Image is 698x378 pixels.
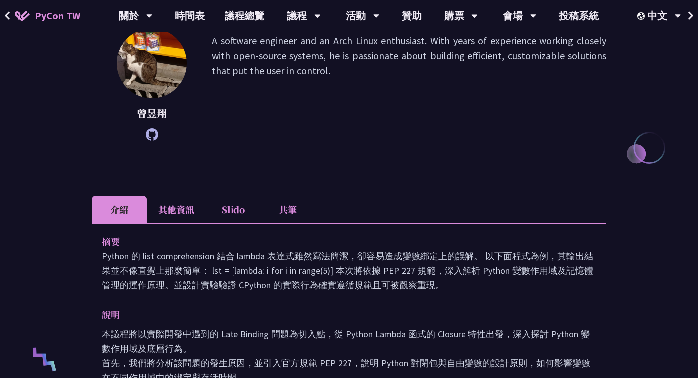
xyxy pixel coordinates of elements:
[117,28,187,98] img: 曾昱翔
[35,8,80,23] span: PyCon TW
[637,12,647,20] img: Locale Icon
[260,196,315,223] li: 共筆
[102,307,576,322] p: 說明
[102,249,596,292] p: Python 的 list comprehension 結合 lambda 表達式雖然寫法簡潔，卻容易造成變數綁定上的誤解。 以下面程式為例，其輸出結果並不像直覺上那麼簡單： lst = [la...
[15,11,30,21] img: Home icon of PyCon TW 2025
[147,196,206,223] li: 其他資訊
[206,196,260,223] li: Slido
[102,234,576,249] p: 摘要
[117,106,187,121] p: 曾昱翔
[5,3,90,28] a: PyCon TW
[92,196,147,223] li: 介紹
[212,33,606,136] p: A software engineer and an Arch Linux enthusiast. With years of experience working closely with o...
